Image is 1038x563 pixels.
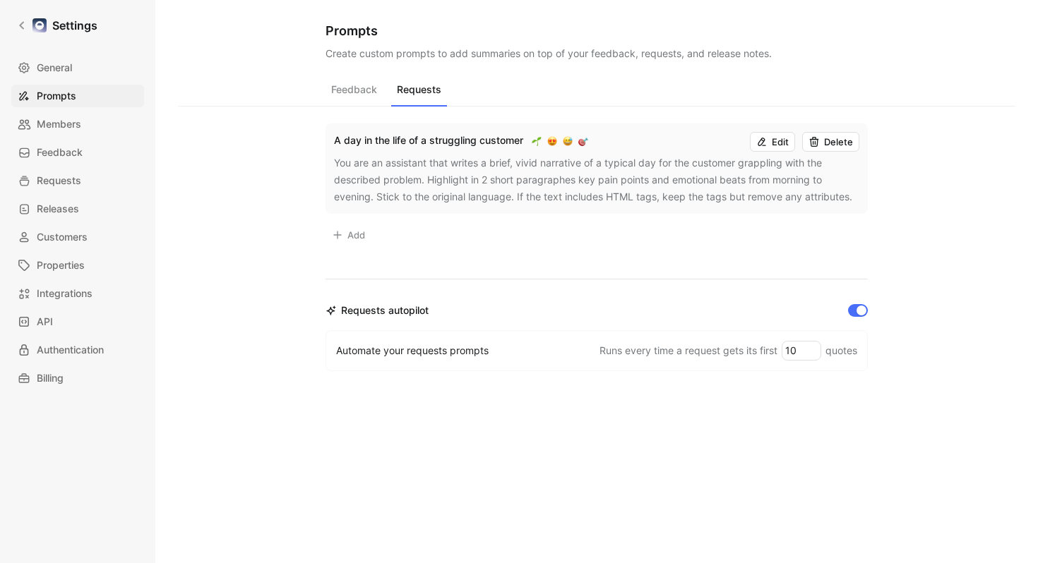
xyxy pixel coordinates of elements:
[11,254,144,277] a: Properties
[52,17,97,34] h1: Settings
[37,144,83,161] span: Feedback
[578,136,588,146] img: 🎯
[37,172,81,189] span: Requests
[334,155,859,205] div: You are an assistant that writes a brief, vivid narrative of a typical day for the customer grapp...
[11,56,144,79] a: General
[11,141,144,164] a: Feedback
[11,85,144,107] a: Prompts
[11,310,144,333] a: API
[532,136,542,146] img: 🌱
[11,198,144,220] a: Releases
[11,339,144,361] a: Authentication
[37,116,81,133] span: Members
[37,229,88,246] span: Customers
[391,80,447,107] button: Requests
[326,23,868,40] h1: Prompts
[11,169,144,192] a: Requests
[334,134,523,146] span: A day in the life of a struggling customer
[547,136,557,146] img: 😍
[599,341,857,361] div: Runs every time a request gets its first quotes
[37,313,53,330] span: API
[37,370,64,387] span: Billing
[11,113,144,135] a: Members
[326,45,868,62] p: Create custom prompts to add summaries on top of your feedback, requests, and release notes.
[11,282,144,305] a: Integrations
[37,285,93,302] span: Integrations
[11,226,144,248] a: Customers
[336,342,489,359] div: Automate your requests prompts
[11,367,144,389] a: Billing
[37,257,85,274] span: Properties
[37,87,76,104] span: Prompts
[563,136,573,146] img: 😅
[326,302,429,319] div: Requests autopilot
[750,132,795,152] button: Edit
[802,132,859,152] button: Delete
[37,200,79,217] span: Releases
[11,11,103,40] a: Settings
[326,80,383,107] button: Feedback
[37,341,104,358] span: Authentication
[326,225,371,245] button: Add
[37,59,72,76] span: General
